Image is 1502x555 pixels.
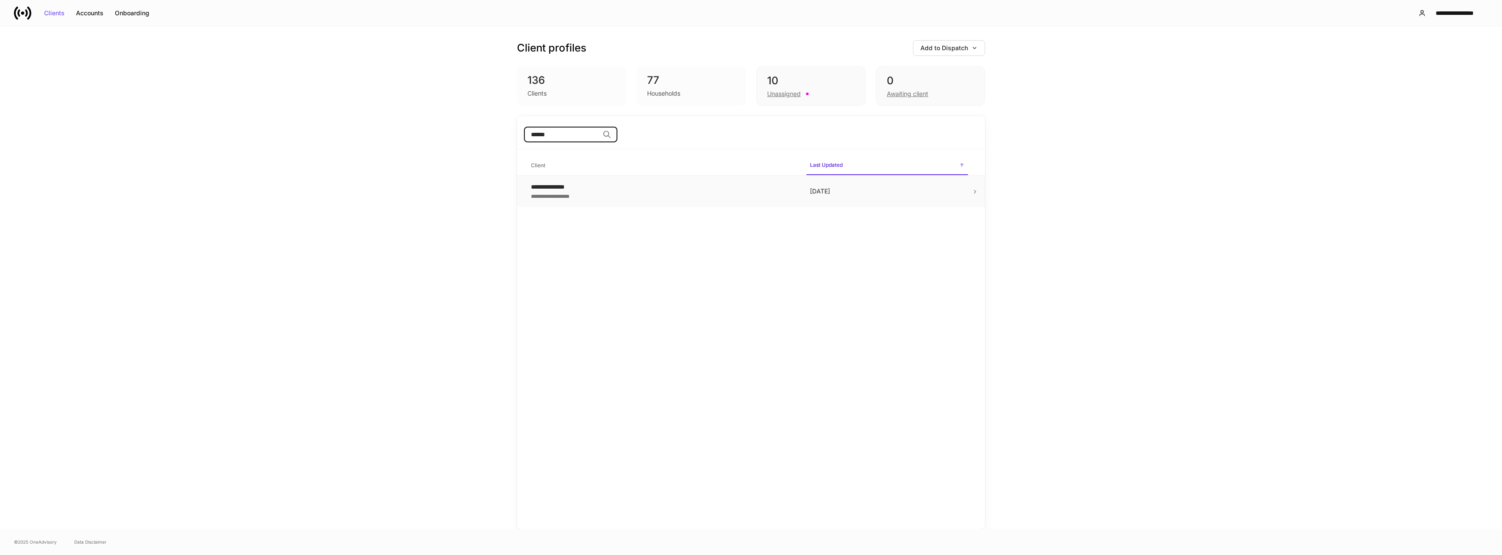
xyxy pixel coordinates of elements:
div: Clients [527,89,547,98]
p: [DATE] [810,187,965,196]
div: 10 [767,74,854,88]
button: Onboarding [109,6,155,20]
a: Data Disclaimer [74,538,107,545]
div: Households [647,89,680,98]
button: Accounts [70,6,109,20]
div: 136 [527,73,616,87]
div: 77 [647,73,735,87]
div: Clients [44,10,65,16]
button: Clients [38,6,70,20]
div: Awaiting client [887,90,928,98]
span: Last Updated [806,156,968,175]
div: Add to Dispatch [920,45,978,51]
div: 10Unassigned [756,66,865,106]
h6: Client [531,161,545,169]
button: Add to Dispatch [913,40,985,56]
span: Client [527,157,799,175]
div: Onboarding [115,10,149,16]
div: 0 [887,74,974,88]
h6: Last Updated [810,161,843,169]
div: 0Awaiting client [876,66,985,106]
div: Accounts [76,10,103,16]
span: © 2025 OneAdvisory [14,538,57,545]
h3: Client profiles [517,41,586,55]
div: Unassigned [767,90,801,98]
